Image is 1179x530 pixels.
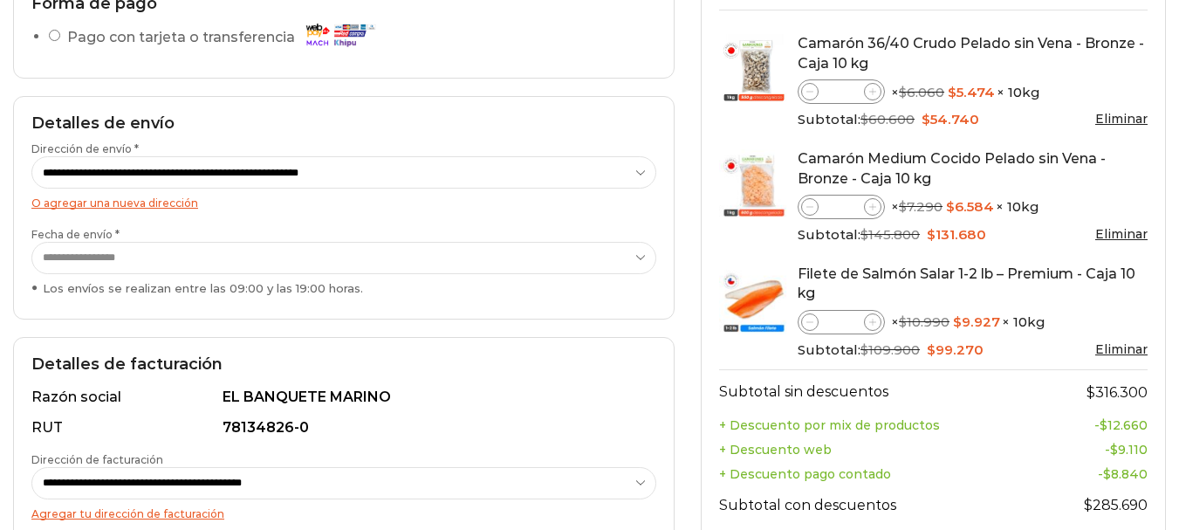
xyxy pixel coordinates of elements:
[798,195,1148,219] div: × × 10kg
[860,111,915,127] bdi: 60.600
[31,388,219,408] div: Razón social
[860,111,868,127] span: $
[31,156,656,189] select: Dirección de envío *
[1084,497,1148,513] bdi: 285.690
[1100,417,1107,433] span: $
[1103,466,1148,482] bdi: 8.840
[1110,442,1148,458] bdi: 9.110
[1039,413,1148,437] td: -
[1086,384,1148,401] bdi: 316.300
[1095,341,1148,357] a: Eliminar
[899,84,944,100] bdi: 6.060
[819,81,864,102] input: Product quantity
[927,226,986,243] bdi: 131.680
[31,507,224,520] a: Agregar tu dirección de facturación
[927,341,936,358] span: $
[798,79,1148,104] div: × × 10kg
[31,242,656,274] select: Fecha de envío * Los envíos se realizan entre las 09:00 y las 19:00 horas.
[719,437,1039,462] th: + Descuento web
[67,23,384,53] label: Pago con tarjeta o transferencia
[719,413,1039,437] th: + Descuento por mix de productos
[300,19,379,50] img: Pago con tarjeta o transferencia
[953,313,962,330] span: $
[719,462,1039,486] th: + Descuento pago contado
[1095,111,1148,127] a: Eliminar
[1084,497,1093,513] span: $
[223,388,648,408] div: EL BANQUETE MARINO
[946,198,994,215] bdi: 6.584
[899,198,943,215] bdi: 7.290
[31,227,656,297] label: Fecha de envío *
[922,111,930,127] span: $
[719,370,1039,413] th: Subtotal sin descuentos
[1100,417,1148,433] bdi: 12.660
[1110,442,1118,458] span: $
[819,312,864,333] input: Product quantity
[899,313,907,330] span: $
[798,150,1106,187] a: Camarón Medium Cocido Pelado sin Vena - Bronze - Caja 10 kg
[819,196,864,217] input: Product quantity
[798,341,1148,360] div: Subtotal:
[223,418,648,438] div: 78134826-0
[31,467,656,499] select: Dirección de facturación
[860,226,920,243] bdi: 145.800
[1086,384,1095,401] span: $
[1039,437,1148,462] td: -
[927,341,984,358] bdi: 99.270
[798,225,1148,244] div: Subtotal:
[948,84,995,100] bdi: 5.474
[798,265,1135,302] a: Filete de Salmón Salar 1-2 lb – Premium - Caja 10 kg
[860,226,868,243] span: $
[798,110,1148,129] div: Subtotal:
[31,114,656,134] h2: Detalles de envío
[1039,462,1148,486] td: -
[948,84,956,100] span: $
[922,111,979,127] bdi: 54.740
[860,341,868,358] span: $
[860,341,920,358] bdi: 109.900
[31,280,656,297] div: Los envíos se realizan entre las 09:00 y las 19:00 horas.
[953,313,1000,330] bdi: 9.927
[798,310,1148,334] div: × × 10kg
[946,198,955,215] span: $
[798,35,1144,72] a: Camarón 36/40 Crudo Pelado sin Vena - Bronze - Caja 10 kg
[899,313,949,330] bdi: 10.990
[31,452,656,499] label: Dirección de facturación
[719,486,1039,527] th: Subtotal con descuentos
[31,418,219,438] div: RUT
[899,84,907,100] span: $
[1095,226,1148,242] a: Eliminar
[31,141,656,189] label: Dirección de envío *
[31,196,198,210] a: O agregar una nueva dirección
[927,226,936,243] span: $
[1103,466,1111,482] span: $
[899,198,907,215] span: $
[31,355,656,375] h2: Detalles de facturación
